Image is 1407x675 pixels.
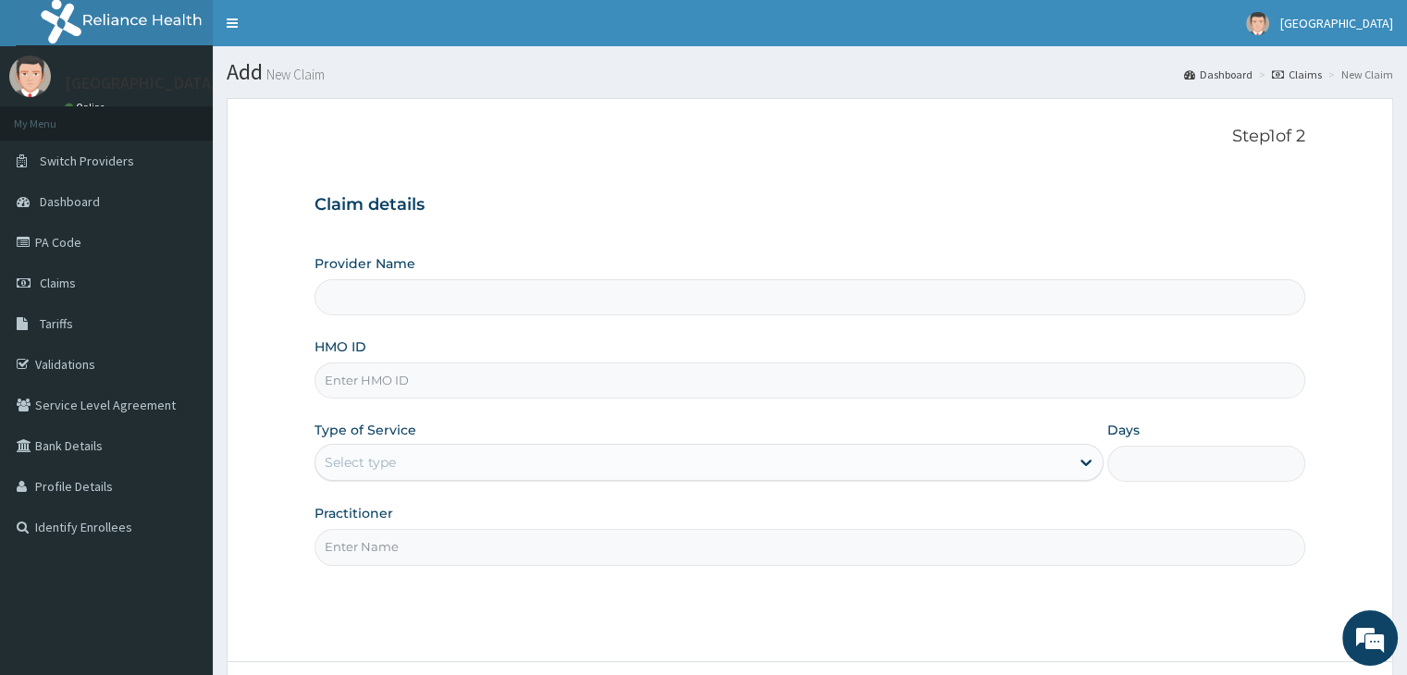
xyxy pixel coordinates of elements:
[65,101,109,114] a: Online
[325,453,396,472] div: Select type
[40,275,76,291] span: Claims
[40,315,73,332] span: Tariffs
[263,67,325,81] small: New Claim
[9,55,51,97] img: User Image
[40,193,100,210] span: Dashboard
[1272,67,1322,82] a: Claims
[315,195,1304,215] h3: Claim details
[227,60,1393,84] h1: Add
[315,337,366,356] label: HMO ID
[315,421,416,439] label: Type of Service
[315,362,1304,399] input: Enter HMO ID
[40,153,134,169] span: Switch Providers
[65,75,217,92] p: [GEOGRAPHIC_DATA]
[1324,67,1393,82] li: New Claim
[1107,421,1140,439] label: Days
[1184,67,1253,82] a: Dashboard
[315,529,1304,565] input: Enter Name
[315,504,393,522] label: Practitioner
[315,254,415,273] label: Provider Name
[315,127,1304,147] p: Step 1 of 2
[1246,12,1269,35] img: User Image
[1280,15,1393,31] span: [GEOGRAPHIC_DATA]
